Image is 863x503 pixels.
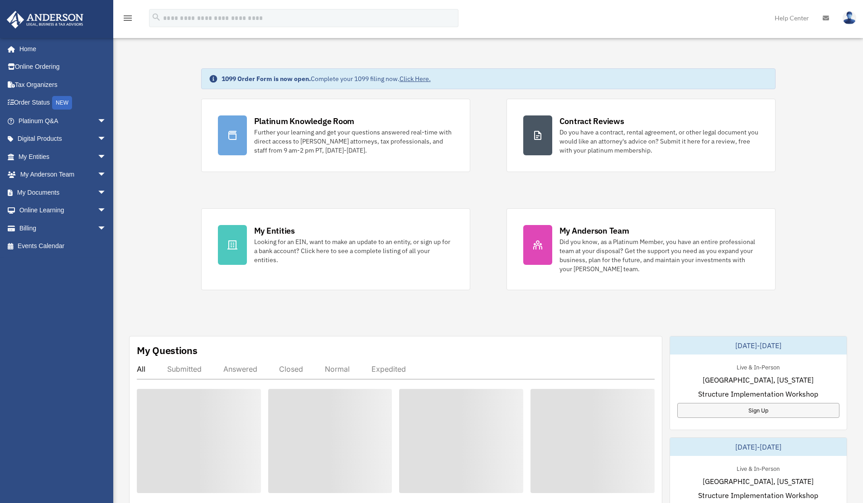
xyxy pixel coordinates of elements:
a: Tax Organizers [6,76,120,94]
i: search [151,12,161,22]
img: User Pic [843,11,856,24]
i: menu [122,13,133,24]
a: Order StatusNEW [6,94,120,112]
span: arrow_drop_down [97,112,116,130]
div: All [137,364,145,374]
div: Did you know, as a Platinum Member, you have an entire professional team at your disposal? Get th... [559,237,759,273]
a: Digital Productsarrow_drop_down [6,130,120,148]
strong: 1099 Order Form is now open. [222,75,311,83]
a: Platinum Knowledge Room Further your learning and get your questions answered real-time with dire... [201,99,470,172]
a: My Anderson Teamarrow_drop_down [6,166,120,184]
div: Do you have a contract, rental agreement, or other legal document you would like an attorney's ad... [559,128,759,155]
div: My Entities [254,225,295,236]
a: Billingarrow_drop_down [6,219,120,237]
a: My Entitiesarrow_drop_down [6,148,120,166]
a: Platinum Q&Aarrow_drop_down [6,112,120,130]
div: Live & In-Person [729,463,787,473]
span: arrow_drop_down [97,130,116,149]
a: Contract Reviews Do you have a contract, rental agreement, or other legal document you would like... [506,99,776,172]
span: Structure Implementation Workshop [698,490,818,501]
span: Structure Implementation Workshop [698,388,818,399]
div: Further your learning and get your questions answered real-time with direct access to [PERSON_NAM... [254,128,453,155]
span: [GEOGRAPHIC_DATA], [US_STATE] [703,476,814,487]
a: Sign Up [677,403,839,418]
span: arrow_drop_down [97,201,116,220]
div: Closed [279,364,303,374]
a: Home [6,40,116,58]
a: menu [122,16,133,24]
a: Online Ordering [6,58,120,76]
div: My Questions [137,344,198,357]
span: arrow_drop_down [97,166,116,184]
span: arrow_drop_down [97,183,116,202]
div: [DATE]-[DATE] [670,438,847,456]
a: Click Here. [400,75,431,83]
div: Submitted [167,364,202,374]
span: arrow_drop_down [97,148,116,166]
div: Looking for an EIN, want to make an update to an entity, or sign up for a bank account? Click her... [254,237,453,264]
div: [DATE]-[DATE] [670,336,847,354]
span: arrow_drop_down [97,219,116,238]
a: Events Calendar [6,237,120,255]
img: Anderson Advisors Platinum Portal [4,11,86,29]
span: [GEOGRAPHIC_DATA], [US_STATE] [703,374,814,385]
div: Complete your 1099 filing now. [222,74,431,83]
a: My Anderson Team Did you know, as a Platinum Member, you have an entire professional team at your... [506,208,776,290]
div: Contract Reviews [559,115,624,127]
a: Online Learningarrow_drop_down [6,201,120,220]
div: NEW [52,96,72,110]
div: Live & In-Person [729,362,787,371]
a: My Documentsarrow_drop_down [6,183,120,201]
a: My Entities Looking for an EIN, want to make an update to an entity, or sign up for a bank accoun... [201,208,470,290]
div: Answered [223,364,257,374]
div: Normal [325,364,350,374]
div: Platinum Knowledge Room [254,115,355,127]
div: My Anderson Team [559,225,629,236]
div: Expedited [371,364,406,374]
